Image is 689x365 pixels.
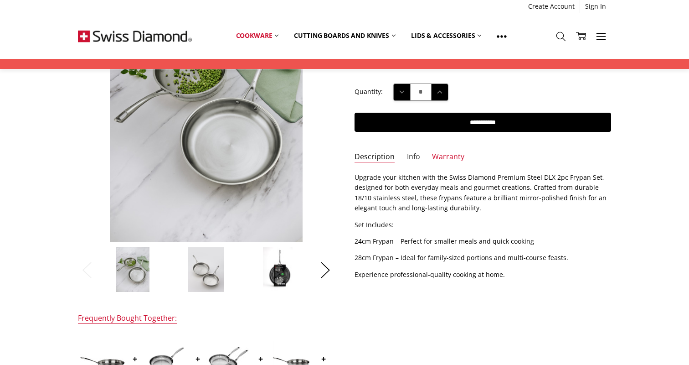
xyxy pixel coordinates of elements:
[489,26,514,46] a: Show All
[355,172,611,214] p: Upgrade your kitchen with the Swiss Diamond Premium Steel DLX 2pc Frypan Set, designed for both e...
[286,26,403,46] a: Cutting boards and knives
[78,313,177,324] div: Frequently Bought Together:
[355,220,611,230] p: Set Includes:
[355,253,611,263] p: 28cm Frypan – Ideal for family-sized portions and multi-course feasts.
[407,152,420,162] a: Info
[355,270,611,280] p: Experience professional-quality cooking at home.
[355,152,395,162] a: Description
[228,26,287,46] a: Cookware
[78,256,96,284] button: Previous
[316,256,334,284] button: Next
[355,87,383,97] label: Quantity:
[403,26,489,46] a: Lids & Accessories
[432,152,464,162] a: Warranty
[116,247,150,292] img: Premium steel DLX 2pc fry pan set (28 and 24cm) life style shot
[355,236,611,246] p: 24cm Frypan – Perfect for smaller meals and quick cooking
[78,13,192,59] img: Free Shipping On Every Order
[262,247,297,292] img: Premium steel DLX 2pc fry pan set half gift box packaging
[188,247,224,292] img: Premium steel DLX 2pc fry pan set (28 and 24cm) product shot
